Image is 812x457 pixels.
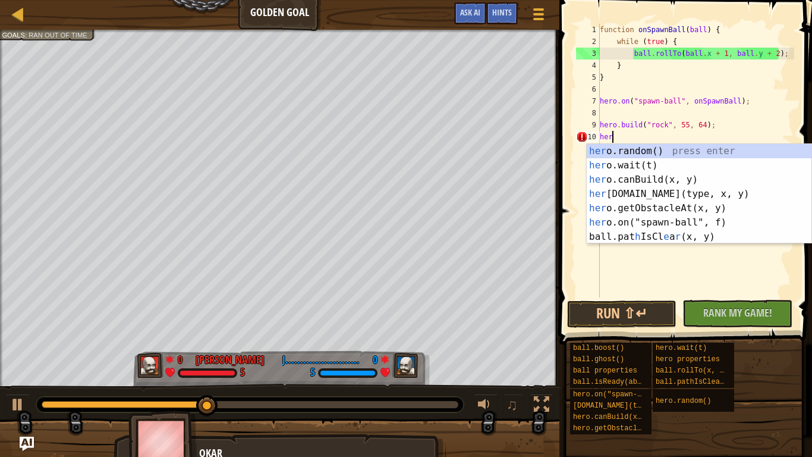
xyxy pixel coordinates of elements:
div: 10 [576,131,600,143]
button: Rank My Game! [682,300,792,327]
span: hero.on("spawn-ball", f) [573,390,676,399]
span: hero properties [656,355,720,364]
span: Rank My Game! [703,305,772,320]
div: 11 [576,143,600,155]
div: 0 [366,352,377,363]
div: 5 [576,71,600,83]
button: Ask AI [20,437,34,451]
div: 5 [240,368,245,378]
img: thang_avatar_frame.png [392,353,418,378]
div: 9 [576,119,600,131]
button: Run ⇧↵ [567,301,677,328]
div: j........................8o4365,mwrn [282,352,360,368]
div: 1 [576,24,600,36]
span: ♫ [506,396,518,414]
img: thang_avatar_frame.png [137,353,163,378]
button: Adjust volume [474,394,498,418]
span: ball.boost() [573,344,624,352]
span: hero.canBuild(x, y) [573,413,654,421]
span: Hints [492,7,512,18]
div: 4 [576,60,600,71]
div: [PERSON_NAME] [196,352,265,368]
div: 3 [576,48,600,60]
span: [DOMAIN_NAME](type, x, y) [573,402,680,410]
div: 6 [576,83,600,95]
span: Ask AI [460,7,480,18]
button: Show game menu [524,2,553,30]
button: Ask AI [454,2,486,24]
div: 7 [576,95,600,107]
span: ball.pathIsClear(x, y) [656,378,750,386]
span: ball.ghost() [573,355,624,364]
span: hero.getObstacleAt(x, y) [573,424,676,433]
span: Goals [2,31,25,39]
span: Ran out of time [29,31,87,39]
span: : [25,31,29,39]
span: ball properties [573,367,637,375]
span: ball.rollTo(x, y) [656,367,728,375]
div: 0 [178,352,190,363]
span: hero.random() [656,397,712,405]
span: ball.isReady(ability) [573,378,663,386]
span: hero.wait(t) [656,344,707,352]
div: 8 [576,107,600,119]
button: Ctrl + P: Play [6,394,30,418]
button: Toggle fullscreen [530,394,553,418]
div: 5 [310,368,315,378]
button: ♫ [503,394,524,418]
div: 2 [576,36,600,48]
